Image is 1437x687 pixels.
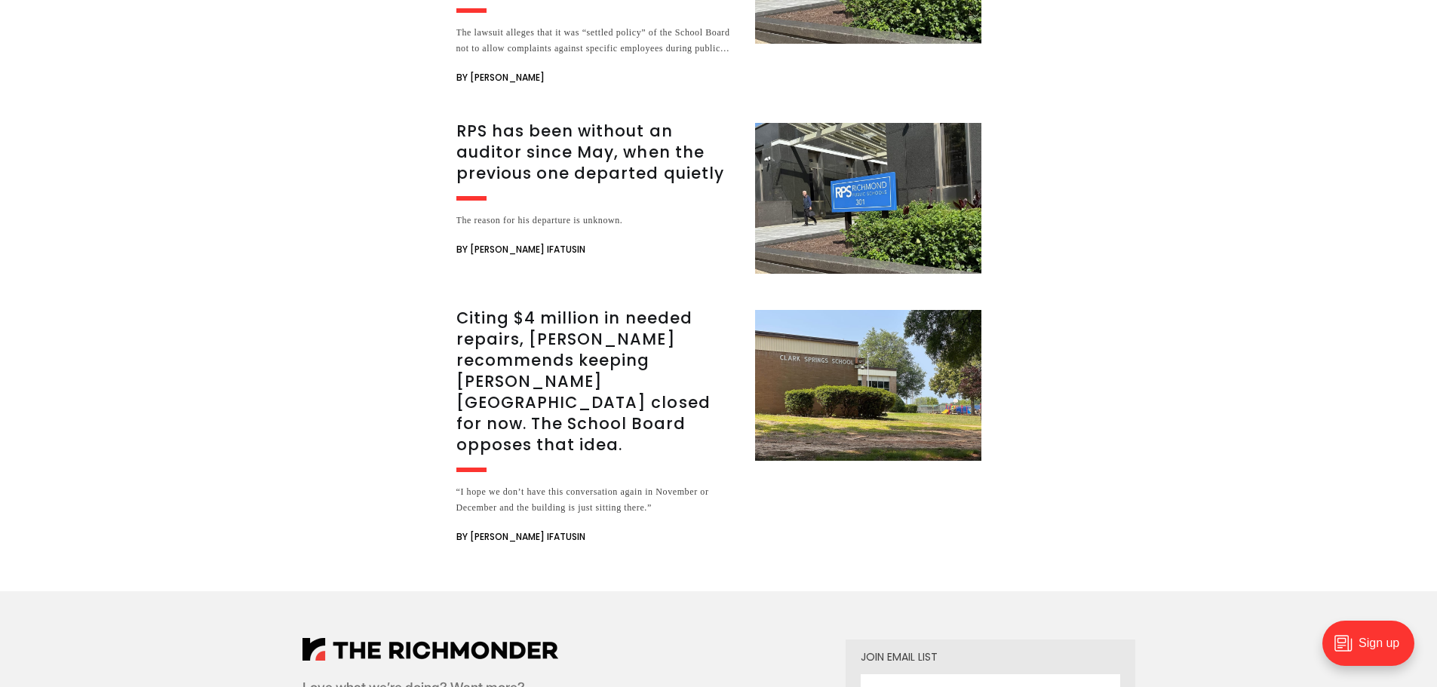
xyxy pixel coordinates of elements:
div: “I hope we don’t have this conversation again in November or December and the building is just si... [456,484,737,516]
a: Citing $4 million in needed repairs, [PERSON_NAME] recommends keeping [PERSON_NAME][GEOGRAPHIC_DA... [456,310,981,546]
span: By [PERSON_NAME] Ifatusin [456,241,585,259]
div: Join email list [861,652,1120,662]
img: RPS has been without an auditor since May, when the previous one departed quietly [755,123,981,274]
iframe: portal-trigger [1310,613,1437,687]
span: By [PERSON_NAME] [456,69,545,87]
img: The Richmonder Logo [302,638,558,661]
a: RPS has been without an auditor since May, when the previous one departed quietly The reason for ... [456,123,981,274]
div: The lawsuit alleges that it was “settled policy” of the School Board not to allow complaints agai... [456,25,737,57]
h3: RPS has been without an auditor since May, when the previous one departed quietly [456,121,737,184]
div: The reason for his departure is unknown. [456,213,737,228]
img: Citing $4 million in needed repairs, Kamras recommends keeping Clark Springs closed for now. The ... [755,310,981,461]
span: By [PERSON_NAME] Ifatusin [456,528,585,546]
h3: Citing $4 million in needed repairs, [PERSON_NAME] recommends keeping [PERSON_NAME][GEOGRAPHIC_DA... [456,308,737,455]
